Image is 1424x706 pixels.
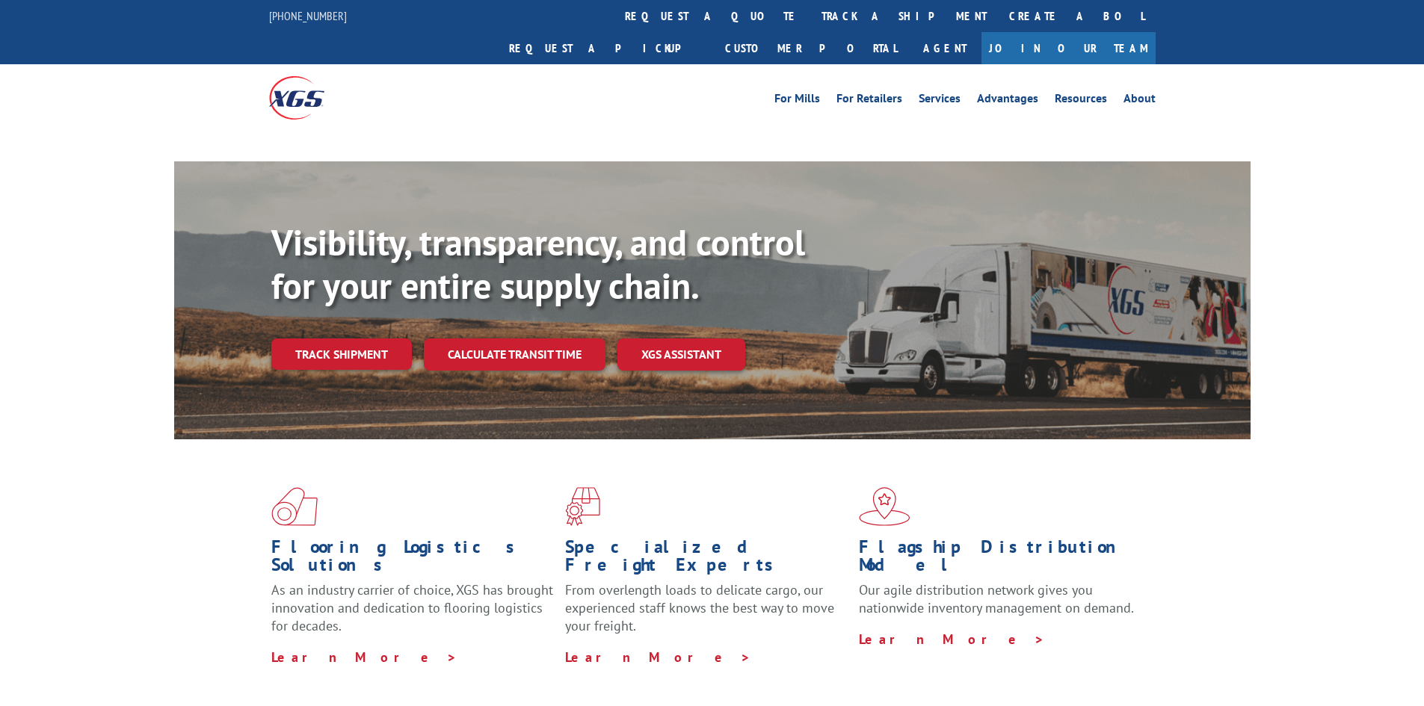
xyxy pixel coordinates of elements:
a: XGS ASSISTANT [617,338,745,371]
a: Resources [1055,93,1107,109]
a: About [1124,93,1156,109]
b: Visibility, transparency, and control for your entire supply chain. [271,219,805,309]
a: For Retailers [836,93,902,109]
a: Services [919,93,961,109]
a: Learn More > [565,648,751,666]
a: Learn More > [859,631,1045,648]
a: Customer Portal [714,32,908,64]
img: xgs-icon-total-supply-chain-intelligence-red [271,487,318,526]
a: Join Our Team [981,32,1156,64]
h1: Flooring Logistics Solutions [271,538,554,581]
h1: Specialized Freight Experts [565,538,848,581]
p: From overlength loads to delicate cargo, our experienced staff knows the best way to move your fr... [565,581,848,648]
a: For Mills [774,93,820,109]
span: Our agile distribution network gives you nationwide inventory management on demand. [859,581,1134,616]
a: Track shipment [271,338,412,370]
a: Advantages [977,93,1038,109]
img: xgs-icon-flagship-distribution-model-red [859,487,910,526]
a: Calculate transit time [424,338,605,371]
span: As an industry carrier of choice, XGS has brought innovation and dedication to flooring logistics... [271,581,553,634]
a: Learn More > [271,648,457,666]
a: Request a pickup [498,32,714,64]
h1: Flagship Distribution Model [859,538,1141,581]
img: xgs-icon-focused-on-flooring-red [565,487,600,526]
a: Agent [908,32,981,64]
a: [PHONE_NUMBER] [269,8,347,23]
